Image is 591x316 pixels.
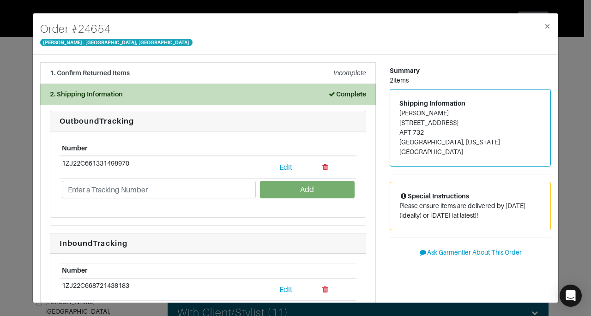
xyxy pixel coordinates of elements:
[60,117,356,125] h6: Outbound Tracking
[50,90,123,98] strong: 2. Shipping Information
[62,181,256,198] input: Enter a Tracking Number
[399,192,469,200] span: Special Instructions
[60,263,258,278] th: Number
[399,201,541,221] p: Please ensure items are delivered by [DATE] (ideally) or [DATE] (at latest)!
[50,69,130,77] strong: 1. Confirm Returned Items
[40,39,193,46] span: [PERSON_NAME] - [GEOGRAPHIC_DATA], [GEOGRAPHIC_DATA]
[60,141,258,156] th: Number
[60,278,258,301] td: 1ZJ22C668721438183
[390,76,551,85] div: 2 items
[40,21,193,37] h4: Order # 24654
[390,66,551,76] div: Summary
[399,108,541,157] address: [PERSON_NAME] [STREET_ADDRESS] APT 732 [GEOGRAPHIC_DATA], [US_STATE][GEOGRAPHIC_DATA]
[260,281,312,298] button: Edit
[560,285,582,307] div: Open Intercom Messenger
[60,156,258,179] td: 1ZJ22C661331498970
[399,100,465,107] span: Shipping Information
[328,90,366,98] strong: Complete
[544,20,551,32] span: ×
[260,181,354,198] button: Add
[537,13,558,39] button: Close
[60,239,356,248] h6: Inbound Tracking
[260,159,312,176] button: Edit
[390,245,551,260] button: Ask Garmentier About This Order
[333,69,366,77] em: Incomplete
